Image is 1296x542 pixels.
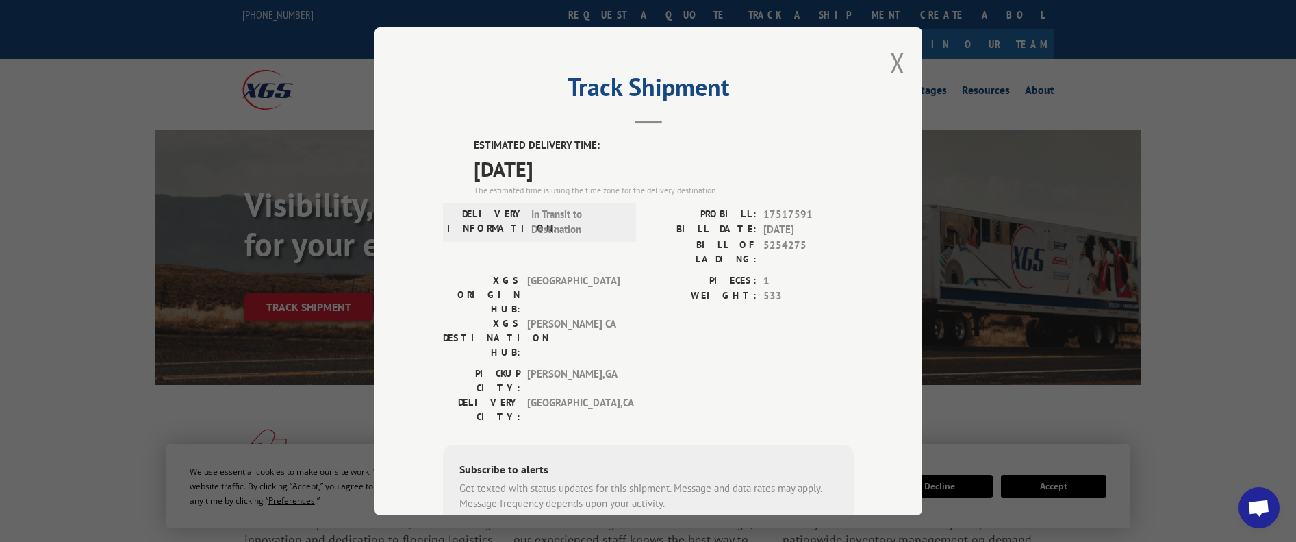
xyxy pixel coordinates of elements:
[763,288,854,304] span: 533
[443,395,520,423] label: DELIVERY CITY:
[763,237,854,266] span: 5254275
[459,480,837,511] div: Get texted with status updates for this shipment. Message and data rates may apply. Message frequ...
[527,316,620,359] span: [PERSON_NAME] CA
[459,460,837,480] div: Subscribe to alerts
[890,45,905,81] button: Close modal
[474,184,854,196] div: The estimated time is using the time zone for the delivery destination.
[648,237,757,266] label: BILL OF LADING:
[763,206,854,222] span: 17517591
[474,138,854,153] label: ESTIMATED DELIVERY TIME:
[527,395,620,423] span: [GEOGRAPHIC_DATA] , CA
[474,153,854,184] span: [DATE]
[1238,487,1280,528] div: Open chat
[648,273,757,288] label: PIECES:
[443,273,520,316] label: XGS ORIGIN HUB:
[443,316,520,359] label: XGS DESTINATION HUB:
[648,206,757,222] label: PROBILL:
[447,206,524,237] label: DELIVERY INFORMATION:
[648,222,757,238] label: BILL DATE:
[443,77,854,103] h2: Track Shipment
[763,222,854,238] span: [DATE]
[527,273,620,316] span: [GEOGRAPHIC_DATA]
[531,206,624,237] span: In Transit to Destination
[648,288,757,304] label: WEIGHT:
[763,273,854,288] span: 1
[443,366,520,395] label: PICKUP CITY:
[527,366,620,395] span: [PERSON_NAME] , GA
